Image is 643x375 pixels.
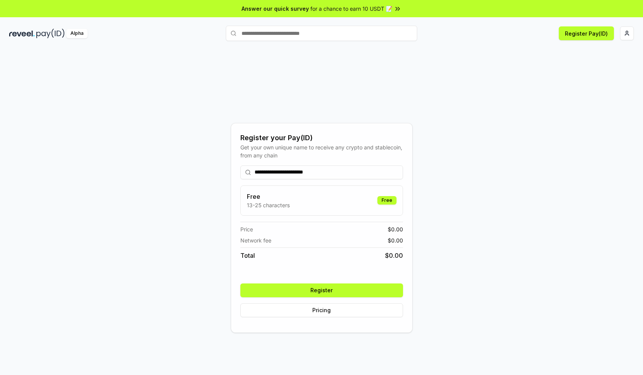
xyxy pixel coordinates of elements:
span: Price [240,225,253,233]
div: Register your Pay(ID) [240,133,403,143]
div: Get your own unique name to receive any crypto and stablecoin, from any chain [240,143,403,159]
p: 13-25 characters [247,201,290,209]
button: Pricing [240,303,403,317]
span: Network fee [240,236,271,244]
span: Answer our quick survey [242,5,309,13]
h3: Free [247,192,290,201]
button: Register Pay(ID) [559,26,614,40]
span: for a chance to earn 10 USDT 📝 [310,5,392,13]
img: reveel_dark [9,29,35,38]
span: $ 0.00 [388,236,403,244]
span: $ 0.00 [388,225,403,233]
div: Alpha [66,29,88,38]
span: $ 0.00 [385,251,403,260]
span: Total [240,251,255,260]
img: pay_id [36,29,65,38]
button: Register [240,283,403,297]
div: Free [377,196,397,205]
